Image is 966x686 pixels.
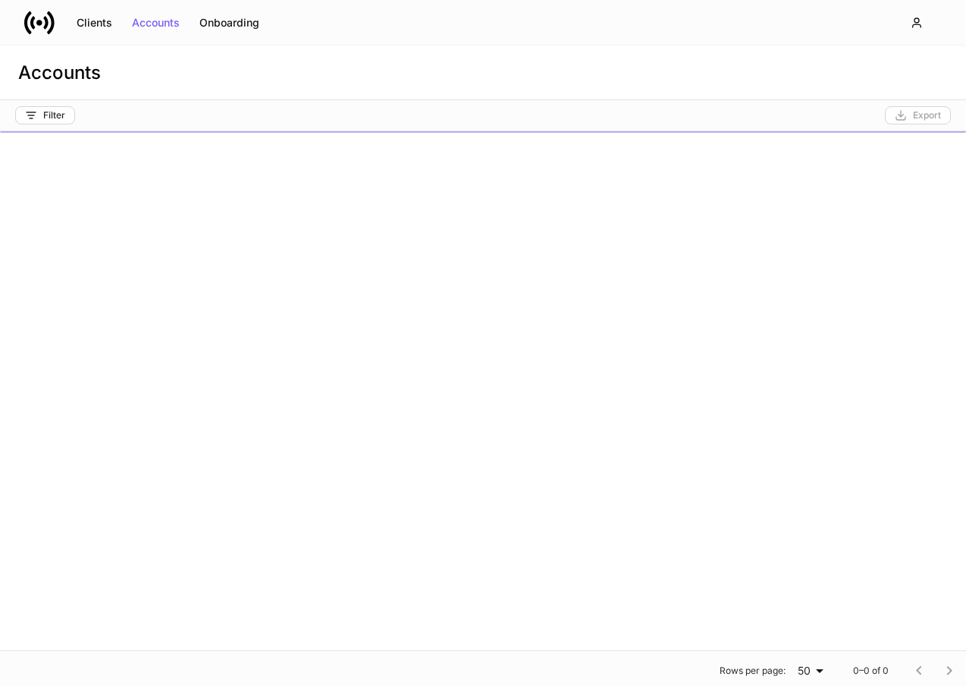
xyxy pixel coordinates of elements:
[199,17,259,28] div: Onboarding
[67,11,122,35] button: Clients
[15,106,75,124] button: Filter
[122,11,190,35] button: Accounts
[18,61,101,85] h3: Accounts
[132,17,180,28] div: Accounts
[190,11,269,35] button: Onboarding
[720,665,786,677] p: Rows per page:
[77,17,112,28] div: Clients
[853,665,889,677] p: 0–0 of 0
[792,663,829,678] div: 50
[25,109,65,121] div: Filter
